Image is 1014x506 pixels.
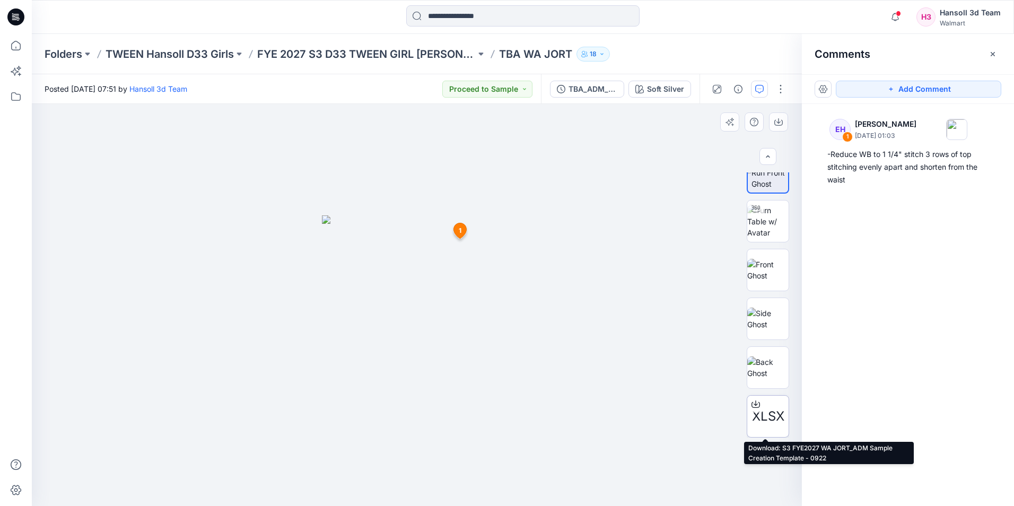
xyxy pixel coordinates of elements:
span: XLSX [752,407,784,426]
img: Back Ghost [747,356,789,379]
p: [PERSON_NAME] [855,118,916,130]
a: Folders [45,47,82,62]
button: 18 [576,47,610,62]
a: TWEEN Hansoll D33 Girls [106,47,234,62]
img: Side Ghost [747,308,789,330]
button: TBA_ADM_SC WA JORT_ASTM_REV 1 [550,81,624,98]
div: TBA_ADM_SC WA JORT_ASTM_REV 1 [569,83,617,95]
div: -Reduce WB to 1 1/4" stitch 3 rows of top stitching evenly apart and shorten from the waist [827,148,989,186]
div: 1 [842,132,853,142]
div: Hansoll 3d Team [940,6,1001,19]
a: FYE 2027 S3 D33 TWEEN GIRL [PERSON_NAME] [257,47,476,62]
div: Soft Silver [647,83,684,95]
img: eyJhbGciOiJIUzI1NiIsImtpZCI6IjAiLCJzbHQiOiJzZXMiLCJ0eXAiOiJKV1QifQ.eyJkYXRhIjp7InR5cGUiOiJzdG9yYW... [322,215,512,506]
p: [DATE] 01:03 [855,130,916,141]
button: Add Comment [836,81,1001,98]
p: TBA WA JORT [499,47,572,62]
button: Soft Silver [628,81,691,98]
div: H3 [916,7,936,27]
div: Walmart [940,19,1001,27]
img: Color Run Front Ghost [751,156,788,189]
h2: Comments [815,48,870,60]
button: Details [730,81,747,98]
p: 18 [590,48,597,60]
img: Front Ghost [747,259,789,281]
img: Turn Table w/ Avatar [747,205,789,238]
span: Posted [DATE] 07:51 by [45,83,187,94]
div: EH [829,119,851,140]
a: Hansoll 3d Team [129,84,187,93]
